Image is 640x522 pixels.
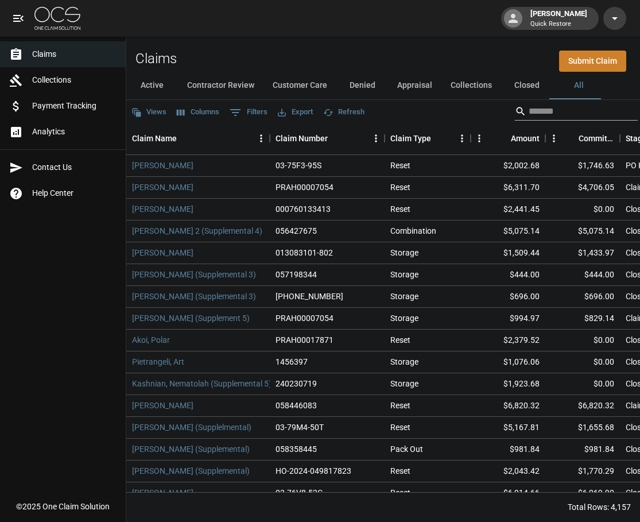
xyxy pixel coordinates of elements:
[390,378,418,389] div: Storage
[471,461,545,482] div: $2,043.42
[276,269,317,280] div: 057198344
[545,199,620,221] div: $0.00
[178,72,263,99] button: Contractor Review
[471,122,545,154] div: Amount
[553,72,604,99] button: All
[132,225,262,237] a: [PERSON_NAME] 2 (Supplemental 4)
[126,72,640,99] div: dynamic tabs
[471,286,545,308] div: $696.00
[545,308,620,330] div: $829.14
[390,291,418,302] div: Storage
[390,225,436,237] div: Combination
[135,51,177,67] h2: Claims
[568,501,631,513] div: Total Rows: 4,157
[511,122,540,154] div: Amount
[390,400,410,411] div: Reset
[276,443,317,455] div: 058358445
[471,417,545,439] div: $5,167.81
[276,122,328,154] div: Claim Number
[390,487,410,498] div: Reset
[276,487,323,498] div: 03-76V8-52G
[545,242,620,264] div: $1,433.97
[276,378,317,389] div: 240230719
[390,247,418,258] div: Storage
[495,130,511,146] button: Sort
[132,356,184,368] a: Pietrangeli, Art
[132,443,250,455] a: [PERSON_NAME] (Supplemental)
[545,286,620,308] div: $696.00
[471,308,545,330] div: $994.97
[471,439,545,461] div: $981.84
[471,330,545,351] div: $2,379.52
[132,487,193,498] a: [PERSON_NAME]
[471,130,488,147] button: Menu
[471,221,545,242] div: $5,075.14
[545,482,620,504] div: $6,069.90
[390,443,423,455] div: Pack Out
[132,465,250,477] a: [PERSON_NAME] (Supplemental)
[559,51,626,72] a: Submit Claim
[132,378,271,389] a: Kashnian, Nematolah (Supplemental 5)
[34,7,80,30] img: ocs-logo-white-transparent.png
[453,130,471,147] button: Menu
[328,130,344,146] button: Sort
[132,247,193,258] a: [PERSON_NAME]
[545,221,620,242] div: $5,075.14
[471,351,545,373] div: $1,076.06
[275,103,316,121] button: Export
[545,264,620,286] div: $444.00
[545,155,620,177] div: $1,746.63
[276,400,317,411] div: 058446083
[545,330,620,351] div: $0.00
[545,122,620,154] div: Committed Amount
[177,130,193,146] button: Sort
[32,100,117,112] span: Payment Tracking
[32,187,117,199] span: Help Center
[390,160,410,171] div: Reset
[7,7,30,30] button: open drawer
[132,334,170,346] a: Akoi, Polar
[526,8,592,29] div: [PERSON_NAME]
[390,203,410,215] div: Reset
[132,400,193,411] a: [PERSON_NAME]
[253,130,270,147] button: Menu
[515,102,638,123] div: Search
[276,312,333,324] div: PRAH00007054
[471,177,545,199] div: $6,311.70
[32,48,117,60] span: Claims
[471,395,545,417] div: $6,820.32
[132,181,193,193] a: [PERSON_NAME]
[132,291,256,302] a: [PERSON_NAME] (Supplemental 3)
[276,291,343,302] div: 1005-91-2469
[390,181,410,193] div: Reset
[471,199,545,221] div: $2,441.45
[32,161,117,173] span: Contact Us
[471,242,545,264] div: $1,509.44
[263,72,336,99] button: Customer Care
[545,177,620,199] div: $4,706.05
[276,247,333,258] div: 013083101-802
[16,501,110,512] div: © 2025 One Claim Solution
[390,312,418,324] div: Storage
[471,373,545,395] div: $1,923.68
[530,20,587,29] p: Quick Restore
[545,395,620,417] div: $6,820.32
[545,417,620,439] div: $1,655.68
[132,269,256,280] a: [PERSON_NAME] (Supplemental 3)
[132,422,251,433] a: [PERSON_NAME] (Supplelmental)
[471,155,545,177] div: $2,002.68
[390,334,410,346] div: Reset
[227,103,270,122] button: Show filters
[129,103,169,121] button: Views
[501,72,553,99] button: Closed
[276,465,351,477] div: HO-2024-049817823
[32,126,117,138] span: Analytics
[545,461,620,482] div: $1,770.29
[270,122,385,154] div: Claim Number
[132,160,193,171] a: [PERSON_NAME]
[276,181,333,193] div: PRAH00007054
[471,264,545,286] div: $444.00
[276,422,324,433] div: 03-79M4-50T
[441,72,501,99] button: Collections
[390,269,418,280] div: Storage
